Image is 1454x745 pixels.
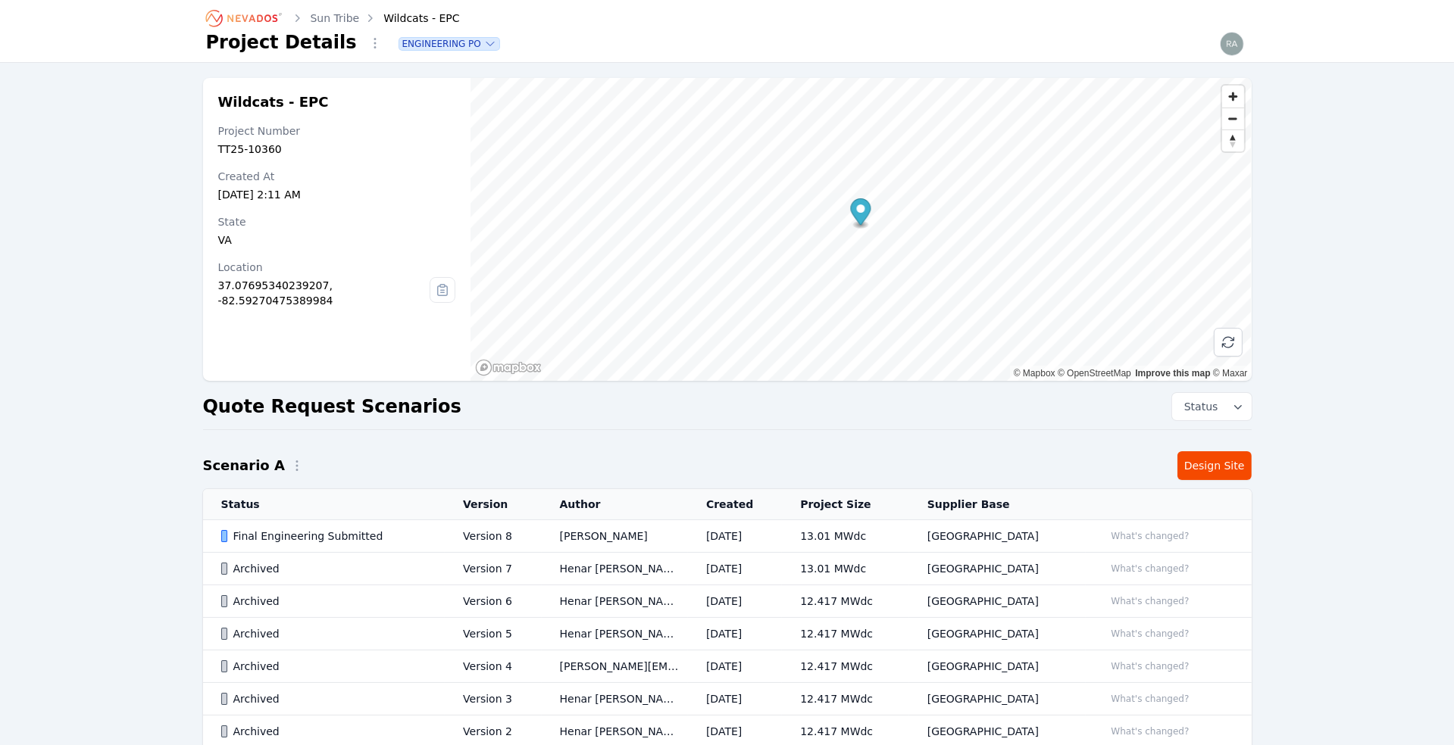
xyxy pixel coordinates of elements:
[218,142,456,157] div: TT25-10360
[909,520,1087,553] td: [GEOGRAPHIC_DATA]
[445,650,541,683] td: Version 4
[399,38,499,50] button: Engineering PO
[782,650,909,683] td: 12.417 MWdc
[688,489,782,520] th: Created
[1222,108,1244,129] button: Zoom out
[782,683,909,715] td: 12.417 MWdc
[782,618,909,650] td: 12.417 MWdc
[1178,399,1218,414] span: Status
[688,650,782,683] td: [DATE]
[221,561,438,576] div: Archived
[1104,528,1196,544] button: What's changed?
[206,6,460,30] nav: Breadcrumb
[688,553,782,585] td: [DATE]
[909,618,1087,650] td: [GEOGRAPHIC_DATA]
[542,553,688,585] td: Henar [PERSON_NAME]
[475,359,542,376] a: Mapbox homepage
[909,650,1087,683] td: [GEOGRAPHIC_DATA]
[218,169,456,184] div: Created At
[909,489,1087,520] th: Supplier Base
[542,683,688,715] td: Henar [PERSON_NAME]
[1177,451,1252,480] a: Design Site
[203,585,1252,618] tr: ArchivedVersion 6Henar [PERSON_NAME][DATE]12.417 MWdc[GEOGRAPHIC_DATA]What's changed?
[851,198,871,229] div: Map marker
[203,618,1252,650] tr: ArchivedVersion 5Henar [PERSON_NAME][DATE]12.417 MWdc[GEOGRAPHIC_DATA]What's changed?
[203,489,446,520] th: Status
[221,626,438,641] div: Archived
[218,278,430,308] div: 37.07695340239207, -82.59270475389984
[203,394,461,419] h2: Quote Request Scenarios
[909,683,1087,715] td: [GEOGRAPHIC_DATA]
[218,232,456,248] div: VA
[445,683,541,715] td: Version 3
[218,260,430,275] div: Location
[221,594,438,609] div: Archived
[203,455,285,476] h2: Scenario A
[1104,625,1196,642] button: What's changed?
[445,489,541,520] th: Version
[542,585,688,618] td: Henar [PERSON_NAME]
[221,691,438,706] div: Archived
[311,11,360,26] a: Sun Tribe
[1014,368,1055,379] a: Mapbox
[221,528,438,544] div: Final Engineering Submitted
[218,93,456,111] h2: Wildcats - EPC
[1213,368,1248,379] a: Maxar
[1104,723,1196,740] button: What's changed?
[1104,690,1196,707] button: What's changed?
[221,724,438,739] div: Archived
[1222,129,1244,151] button: Reset bearing to north
[782,489,909,520] th: Project Size
[203,520,1252,553] tr: Final Engineering SubmittedVersion 8[PERSON_NAME][DATE]13.01 MWdc[GEOGRAPHIC_DATA]What's changed?
[203,683,1252,715] tr: ArchivedVersion 3Henar [PERSON_NAME][DATE]12.417 MWdc[GEOGRAPHIC_DATA]What's changed?
[909,585,1087,618] td: [GEOGRAPHIC_DATA]
[1104,658,1196,675] button: What's changed?
[542,489,688,520] th: Author
[1135,368,1210,379] a: Improve this map
[688,585,782,618] td: [DATE]
[542,520,688,553] td: [PERSON_NAME]
[1104,560,1196,577] button: What's changed?
[445,618,541,650] td: Version 5
[1104,593,1196,609] button: What's changed?
[218,187,456,202] div: [DATE] 2:11 AM
[1222,86,1244,108] button: Zoom in
[542,618,688,650] td: Henar [PERSON_NAME]
[1172,393,1252,420] button: Status
[782,553,909,585] td: 13.01 MWdc
[1220,32,1244,56] img: raymond.aber@nevados.solar
[688,683,782,715] td: [DATE]
[445,585,541,618] td: Version 6
[1058,368,1131,379] a: OpenStreetMap
[218,123,456,139] div: Project Number
[203,553,1252,585] tr: ArchivedVersion 7Henar [PERSON_NAME][DATE]13.01 MWdc[GEOGRAPHIC_DATA]What's changed?
[221,659,438,674] div: Archived
[688,520,782,553] td: [DATE]
[218,214,456,229] div: State
[542,650,688,683] td: [PERSON_NAME][EMAIL_ADDRESS][PERSON_NAME][DOMAIN_NAME]
[445,520,541,553] td: Version 8
[782,520,909,553] td: 13.01 MWdc
[471,78,1251,381] canvas: Map
[445,553,541,585] td: Version 7
[203,650,1252,683] tr: ArchivedVersion 4[PERSON_NAME][EMAIL_ADDRESS][PERSON_NAME][DOMAIN_NAME][DATE]12.417 MWdc[GEOGRAPH...
[909,553,1087,585] td: [GEOGRAPHIC_DATA]
[688,618,782,650] td: [DATE]
[782,585,909,618] td: 12.417 MWdc
[206,30,357,55] h1: Project Details
[362,11,459,26] div: Wildcats - EPC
